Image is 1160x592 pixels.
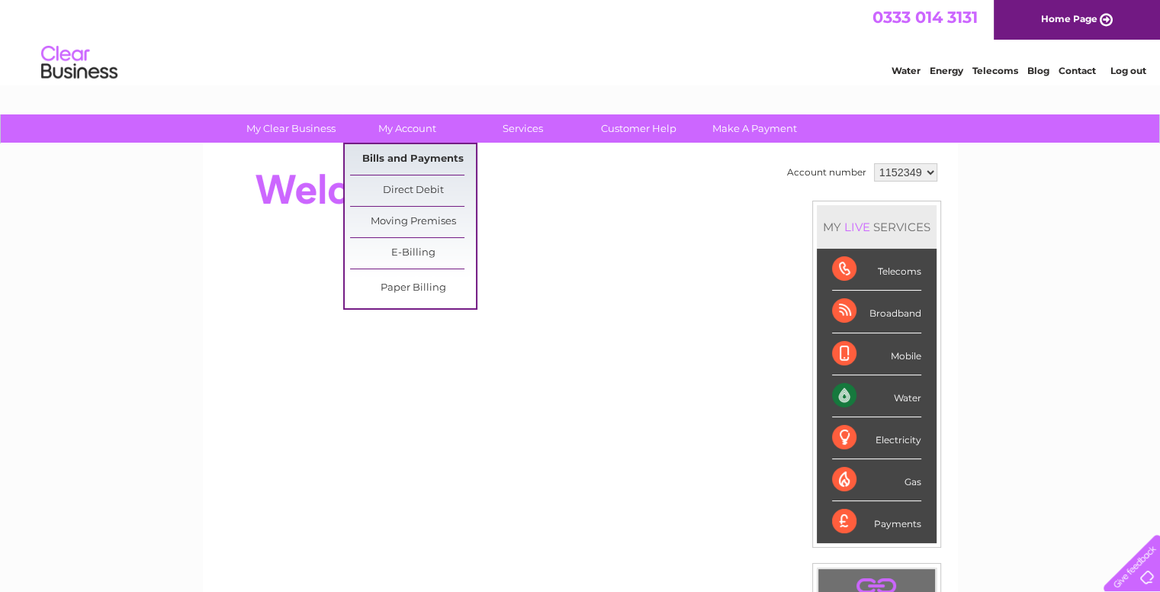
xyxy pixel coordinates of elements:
div: Broadband [832,291,921,333]
a: Make A Payment [692,114,818,143]
a: Log out [1110,65,1146,76]
div: Gas [832,459,921,501]
a: Bills and Payments [350,144,476,175]
a: Blog [1027,65,1049,76]
a: Direct Debit [350,175,476,206]
a: Services [460,114,586,143]
a: E-Billing [350,238,476,269]
a: Paper Billing [350,273,476,304]
a: Customer Help [576,114,702,143]
div: Telecoms [832,249,921,291]
div: Electricity [832,417,921,459]
div: Mobile [832,333,921,375]
div: Clear Business is a trading name of Verastar Limited (registered in [GEOGRAPHIC_DATA] No. 3667643... [220,8,941,74]
a: Contact [1059,65,1096,76]
div: LIVE [841,220,873,234]
a: Telecoms [972,65,1018,76]
a: Energy [930,65,963,76]
a: Water [892,65,921,76]
img: logo.png [40,40,118,86]
a: 0333 014 3131 [872,8,978,27]
a: My Account [344,114,470,143]
div: Water [832,375,921,417]
td: Account number [783,159,870,185]
a: My Clear Business [228,114,354,143]
div: MY SERVICES [817,205,937,249]
a: Moving Premises [350,207,476,237]
div: Payments [832,501,921,542]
